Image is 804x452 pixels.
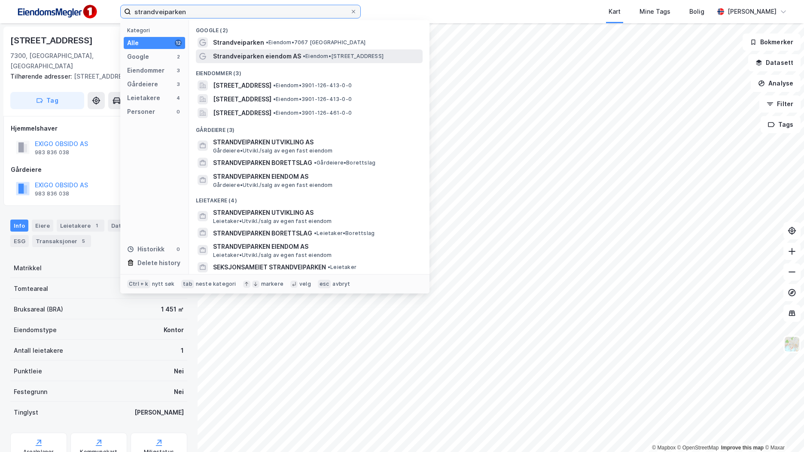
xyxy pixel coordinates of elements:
div: Antall leietakere [14,345,63,356]
div: [PERSON_NAME] [134,407,184,418]
span: Eiendom • 7067 [GEOGRAPHIC_DATA] [266,39,365,46]
button: Datasett [748,54,801,71]
div: 1 [92,221,101,230]
div: 7300, [GEOGRAPHIC_DATA], [GEOGRAPHIC_DATA] [10,51,140,71]
div: Eiendommer [127,65,164,76]
div: Kategori [127,27,185,34]
div: 3 [175,67,182,74]
span: Leietaker • Borettslag [314,230,375,237]
div: nytt søk [152,281,175,287]
span: • [328,264,330,270]
div: avbryt [332,281,350,287]
div: Gårdeiere [11,165,187,175]
div: Festegrunn [14,387,47,397]
iframe: Chat Widget [761,411,804,452]
img: Z [784,336,800,352]
div: Kart [609,6,621,17]
div: Eiendomstype [14,325,57,335]
span: [STREET_ADDRESS] [213,94,271,104]
div: Ctrl + k [127,280,150,288]
span: Strandveiparken [213,37,264,48]
span: Leietaker • Utvikl./salg av egen fast eiendom [213,218,332,225]
span: Eiendom • 3901-126-461-0-0 [273,110,352,116]
div: Kontrollprogram for chat [761,411,804,452]
div: Kontor [164,325,184,335]
div: Info [10,220,28,232]
button: Filter [759,95,801,113]
button: Bokmerker [743,34,801,51]
div: neste kategori [196,281,236,287]
div: 3 [175,81,182,88]
span: • [273,110,276,116]
div: Alle [127,38,139,48]
div: Delete history [137,258,180,268]
div: [STREET_ADDRESS] [10,71,180,82]
input: Søk på adresse, matrikkel, gårdeiere, leietakere eller personer [131,5,350,18]
span: [STREET_ADDRESS] [213,108,271,118]
span: [STREET_ADDRESS] [213,80,271,91]
div: 0 [175,108,182,115]
div: 2 [175,53,182,60]
a: OpenStreetMap [677,445,719,451]
div: Personer [127,107,155,117]
div: Tomteareal [14,284,48,294]
span: • [266,39,268,46]
a: Improve this map [721,445,764,451]
div: [PERSON_NAME] [728,6,777,17]
span: • [314,159,317,166]
span: STRANDVEIPARKEN BORETTSLAG [213,158,312,168]
div: 4 [175,95,182,101]
span: Strandveiparken eiendom AS [213,51,301,61]
div: 1 451 ㎡ [161,304,184,315]
div: Transaksjoner [32,235,91,247]
span: • [273,82,276,89]
div: esc [318,280,331,288]
div: Historikk [127,244,164,254]
div: 1 [181,345,184,356]
div: Google (2) [189,20,429,36]
div: Google [127,52,149,62]
div: Nei [174,366,184,376]
span: STRANDVEIPARKEN UTVIKLING AS [213,208,419,218]
button: Tag [10,92,84,109]
button: Analyse [751,75,801,92]
div: markere [261,281,283,287]
div: Leietakere [127,93,160,103]
span: • [314,230,317,236]
span: Eiendom • 3901-126-413-0-0 [273,82,352,89]
button: Tags [761,116,801,133]
span: STRANDVEIPARKEN EIENDOM AS [213,171,419,182]
span: Eiendom • 3901-126-413-0-0 [273,96,352,103]
img: F4PB6Px+NJ5v8B7XTbfpPpyloAAAAASUVORK5CYII= [14,2,100,21]
div: Tinglyst [14,407,38,418]
div: Leietakere [57,220,104,232]
div: Leietakere (4) [189,190,429,206]
div: Gårdeiere (3) [189,120,429,135]
span: • [303,53,305,59]
span: • [273,96,276,102]
div: Datasett [108,220,140,232]
a: Mapbox [652,445,676,451]
span: STRANDVEIPARKEN BORETTSLAG [213,228,312,238]
div: 983 836 038 [35,190,69,197]
span: STRANDVEIPARKEN UTVIKLING AS [213,137,419,147]
div: ESG [10,235,29,247]
div: Eiere [32,220,53,232]
div: Matrikkel [14,263,42,273]
div: Eiendommer (3) [189,63,429,79]
span: Gårdeiere • Utvikl./salg av egen fast eiendom [213,147,333,154]
span: Eiendom • [STREET_ADDRESS] [303,53,384,60]
div: Gårdeiere [127,79,158,89]
div: 0 [175,246,182,253]
div: 983 836 038 [35,149,69,156]
div: velg [299,281,311,287]
span: Leietaker • Utvikl./salg av egen fast eiendom [213,252,332,259]
div: Mine Tags [640,6,670,17]
span: Tilhørende adresser: [10,73,74,80]
span: SEKSJONSAMEIET STRANDVEIPARKEN [213,262,326,272]
div: Bolig [689,6,704,17]
span: STRANDVEIPARKEN EIENDOM AS [213,241,419,252]
div: Bruksareal (BRA) [14,304,63,315]
span: Leietaker [328,264,356,271]
div: 12 [175,40,182,46]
